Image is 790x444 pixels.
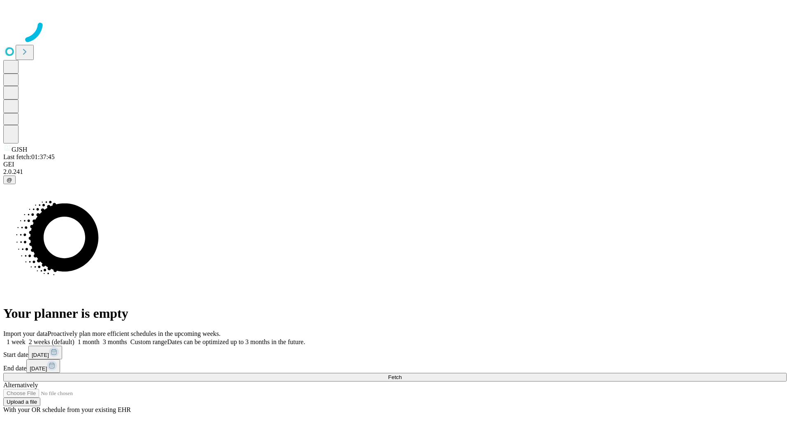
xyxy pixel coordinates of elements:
[78,338,100,345] span: 1 month
[3,346,787,359] div: Start date
[26,359,60,373] button: [DATE]
[7,177,12,183] span: @
[32,352,49,358] span: [DATE]
[48,330,221,337] span: Proactively plan more efficient schedules in the upcoming weeks.
[3,153,55,160] span: Last fetch: 01:37:45
[3,373,787,382] button: Fetch
[29,338,74,345] span: 2 weeks (default)
[12,146,27,153] span: GJSH
[3,382,38,388] span: Alternatively
[103,338,127,345] span: 3 months
[3,168,787,176] div: 2.0.241
[388,374,402,380] span: Fetch
[3,176,16,184] button: @
[3,306,787,321] h1: Your planner is empty
[3,359,787,373] div: End date
[3,398,40,406] button: Upload a file
[3,330,48,337] span: Import your data
[28,346,62,359] button: [DATE]
[3,161,787,168] div: GEI
[7,338,26,345] span: 1 week
[30,365,47,372] span: [DATE]
[3,406,131,413] span: With your OR schedule from your existing EHR
[167,338,305,345] span: Dates can be optimized up to 3 months in the future.
[130,338,167,345] span: Custom range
